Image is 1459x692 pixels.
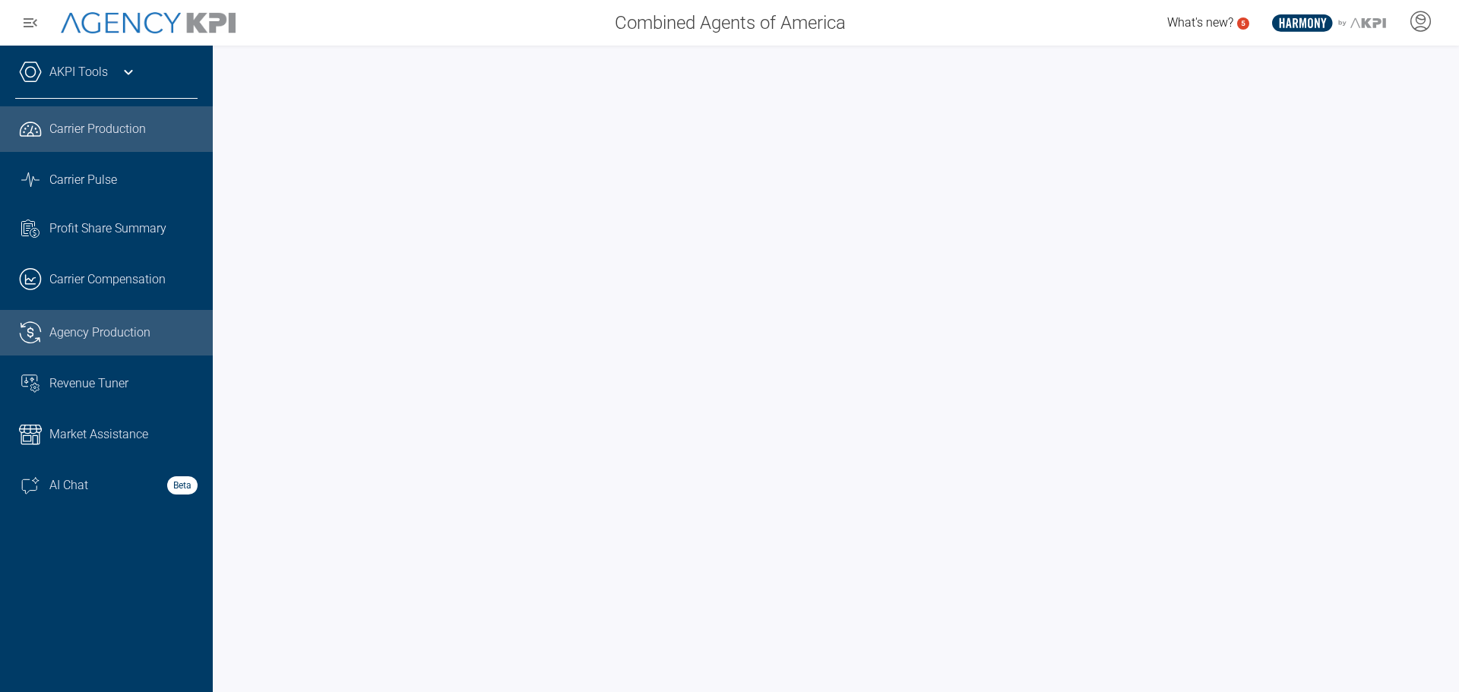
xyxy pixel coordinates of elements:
[1167,15,1233,30] span: What's new?
[167,476,198,495] strong: Beta
[49,220,166,238] span: Profit Share Summary
[1241,19,1245,27] text: 5
[49,324,150,342] span: Agency Production
[49,476,88,495] span: AI Chat
[49,171,117,189] span: Carrier Pulse
[49,120,146,138] span: Carrier Production
[615,9,846,36] span: Combined Agents of America
[1237,17,1249,30] a: 5
[49,374,128,393] span: Revenue Tuner
[49,425,148,444] span: Market Assistance
[61,12,236,34] img: AgencyKPI
[49,63,108,81] a: AKPI Tools
[49,270,166,289] span: Carrier Compensation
